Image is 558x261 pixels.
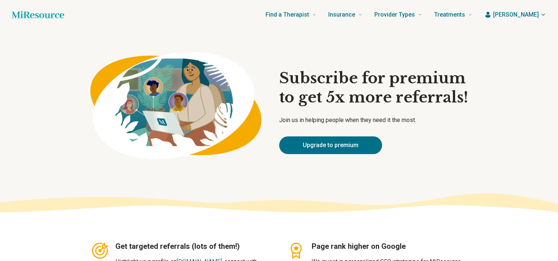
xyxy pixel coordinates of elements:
span: Find a Therapist [266,10,309,20]
h1: Subscribe for premium to get 5x more referrals! [279,69,468,107]
h3: Get targeted referrals (lots of them!) [115,241,272,251]
a: Upgrade to premium [279,136,382,154]
span: Insurance [328,10,355,20]
p: Join us in helping people when they need it the most. [279,116,468,125]
span: [PERSON_NAME] [493,10,539,19]
button: [PERSON_NAME] [484,10,546,19]
a: Home page [12,7,64,22]
h3: Page rank higher on Google [312,241,468,251]
span: Provider Types [374,10,415,20]
span: Treatments [434,10,465,20]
